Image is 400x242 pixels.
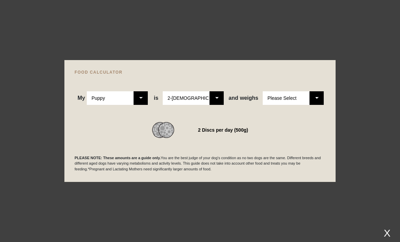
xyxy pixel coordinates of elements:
[75,155,325,172] p: You are the best judge of your dog's condition as no two dogs are the same. Different breeds and ...
[78,95,85,101] span: My
[75,70,325,74] h4: FOOD CALCULATOR
[198,125,248,135] div: 2 Discs per day (500g)
[75,156,161,160] b: PLEASE NOTE: These amounts are a guide only.
[154,95,158,101] span: is
[381,227,393,239] div: X
[228,95,258,101] span: weighs
[228,95,240,101] span: and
